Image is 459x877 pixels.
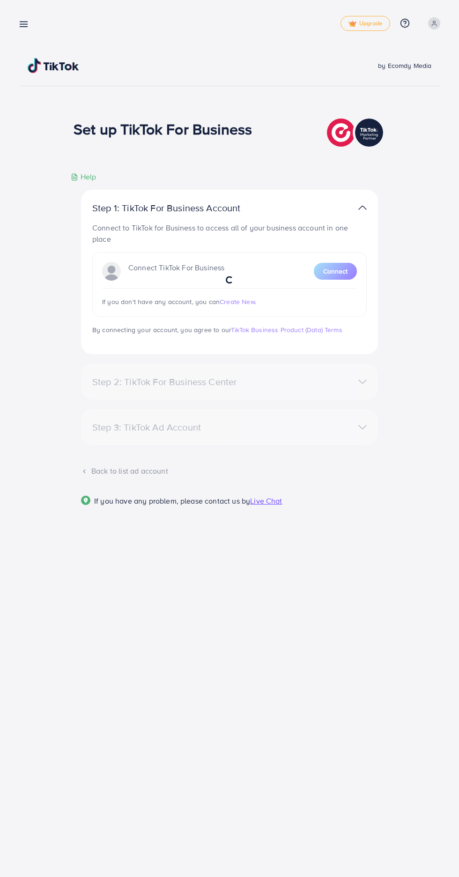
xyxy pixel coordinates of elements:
span: Live Chat [250,496,282,506]
span: If you have any problem, please contact us by [94,496,250,506]
img: TikTok partner [358,201,367,215]
h1: Set up TikTok For Business [74,120,252,138]
span: by Ecomdy Media [378,61,431,70]
img: tick [348,21,356,27]
div: Help [71,171,96,182]
span: Upgrade [348,20,382,27]
img: TikTok [28,58,79,73]
img: TikTok partner [327,116,385,149]
div: Back to list ad account [81,466,378,476]
a: tickUpgrade [341,16,390,31]
p: Step 1: TikTok For Business Account [92,202,270,214]
img: Popup guide [81,496,90,505]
